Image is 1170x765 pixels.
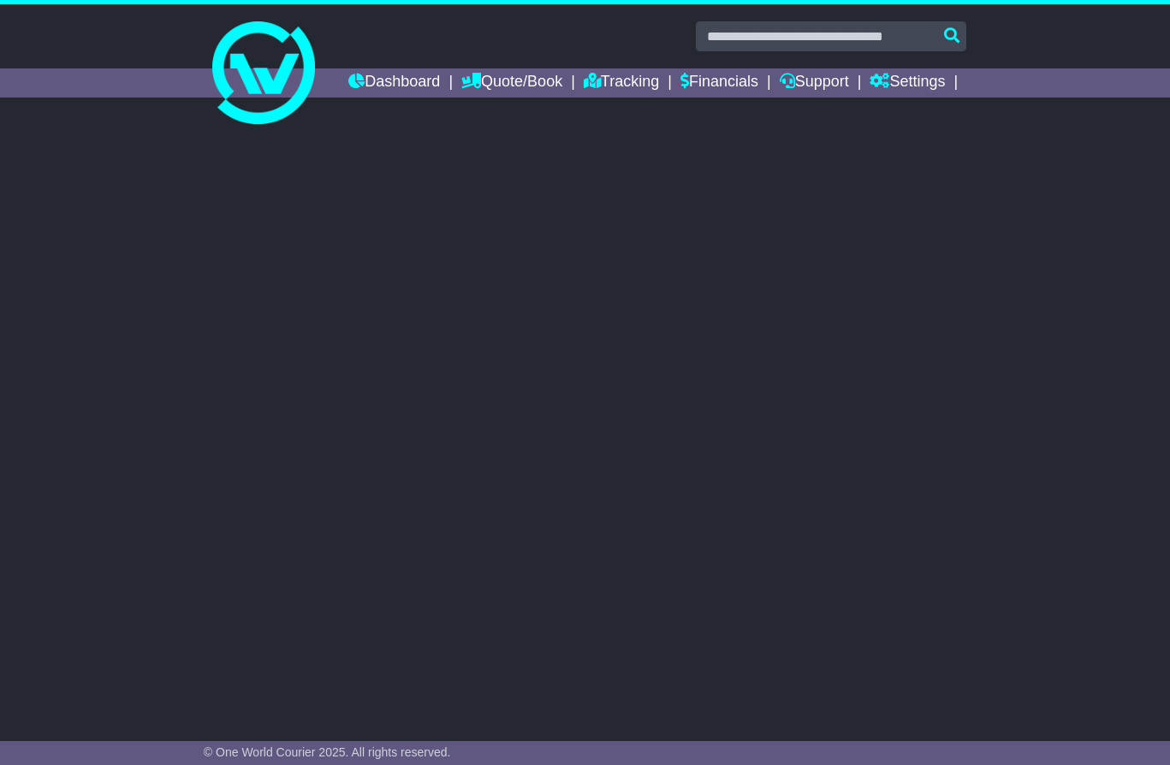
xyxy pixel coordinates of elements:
[204,745,451,759] span: © One World Courier 2025. All rights reserved.
[461,68,562,98] a: Quote/Book
[870,68,945,98] a: Settings
[780,68,849,98] a: Support
[584,68,659,98] a: Tracking
[348,68,440,98] a: Dashboard
[680,68,758,98] a: Financials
